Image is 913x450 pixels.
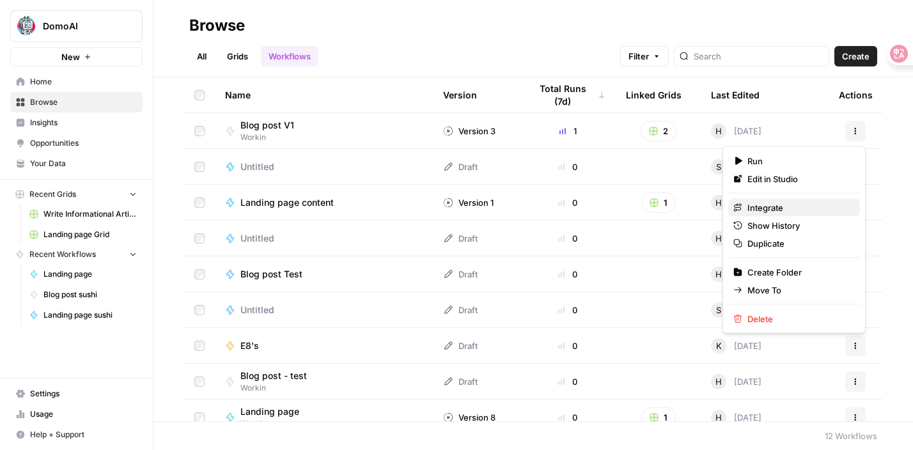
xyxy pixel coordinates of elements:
div: Draft [443,160,478,173]
button: Help + Support [10,424,143,445]
a: Blog post V1Workin [225,119,423,143]
button: Create [834,46,877,66]
span: Landing page [240,405,299,418]
div: Version 3 [443,125,496,137]
a: Workflows [261,46,318,66]
span: Workin [240,418,309,430]
span: Move To [747,284,850,297]
img: DomoAI Logo [15,15,38,38]
span: Opportunities [30,137,137,149]
button: 1 [641,192,676,213]
span: Workin [240,132,304,143]
div: [DATE] [711,123,761,139]
div: [DATE] [711,374,761,389]
button: New [10,47,143,66]
a: Untitled [225,160,423,173]
div: 0 [530,232,605,245]
div: 12 Workflows [825,430,877,442]
button: Workspace: DomoAI [10,10,143,42]
div: Name [225,77,423,112]
span: Recent Grids [29,189,76,200]
span: Integrate [747,201,850,214]
div: Draft [443,268,478,281]
span: Show History [747,219,850,232]
span: Your Data [30,158,137,169]
a: Landing page [24,264,143,284]
div: Last Edited [711,77,760,112]
span: Blog post V1 [240,119,294,132]
a: Untitled [225,232,423,245]
div: 0 [530,339,605,352]
a: All [189,46,214,66]
div: Version 1 [443,196,494,209]
button: Filter [620,46,669,66]
a: Insights [10,112,143,133]
span: H [715,268,722,281]
div: Draft [443,232,478,245]
a: Landing page Grid [24,224,143,245]
div: 0 [530,375,605,388]
a: Write Informational Article [24,204,143,224]
span: S [716,304,721,316]
span: Untitled [240,160,274,173]
div: [DATE] [711,159,761,175]
span: Edit in Studio [747,173,850,185]
span: Blog post - test [240,369,307,382]
a: Blog post Test [225,268,423,281]
a: Blog post - testWorkin [225,369,423,394]
div: [DATE] [711,231,761,246]
a: Your Data [10,153,143,174]
div: [DATE] [711,338,761,353]
span: Insights [30,117,137,128]
div: [DATE] [711,302,761,318]
span: K [716,339,722,352]
a: Landing page content [225,196,423,209]
a: Landing pageWorkin [225,405,423,430]
span: Untitled [240,304,274,316]
span: Write Informational Article [43,208,137,220]
a: Opportunities [10,133,143,153]
span: Usage [30,408,137,420]
span: Landing page content [240,196,334,209]
button: Recent Workflows [10,245,143,264]
span: New [61,50,80,63]
span: Recent Workflows [29,249,96,260]
span: Delete [747,313,850,325]
button: Recent Grids [10,185,143,204]
a: E8's [225,339,423,352]
span: Workin [240,382,317,394]
div: 0 [530,304,605,316]
a: Landing page sushi [24,305,143,325]
span: E8's [240,339,259,352]
div: 0 [530,268,605,281]
span: Landing page sushi [43,309,137,321]
span: Create Folder [747,266,850,279]
div: Draft [443,375,478,388]
span: Landing page [43,268,137,280]
a: Settings [10,384,143,404]
div: 0 [530,160,605,173]
div: 0 [530,411,605,424]
div: Version [443,77,477,112]
span: H [715,232,722,245]
div: [DATE] [711,195,761,210]
span: Untitled [240,232,274,245]
span: Blog post sushi [43,289,137,300]
span: H [715,125,722,137]
span: Settings [30,388,137,400]
a: Blog post sushi [24,284,143,305]
span: Filter [628,50,649,63]
div: 0 [530,196,605,209]
div: Version 8 [443,411,496,424]
a: Usage [10,404,143,424]
button: 1 [641,407,676,428]
a: Browse [10,92,143,112]
div: [DATE] [711,267,761,282]
span: H [715,411,722,424]
span: Home [30,76,137,88]
input: Search [694,50,823,63]
span: S [716,160,721,173]
a: Untitled [225,304,423,316]
div: Linked Grids [626,77,682,112]
div: [DATE] [711,410,761,425]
